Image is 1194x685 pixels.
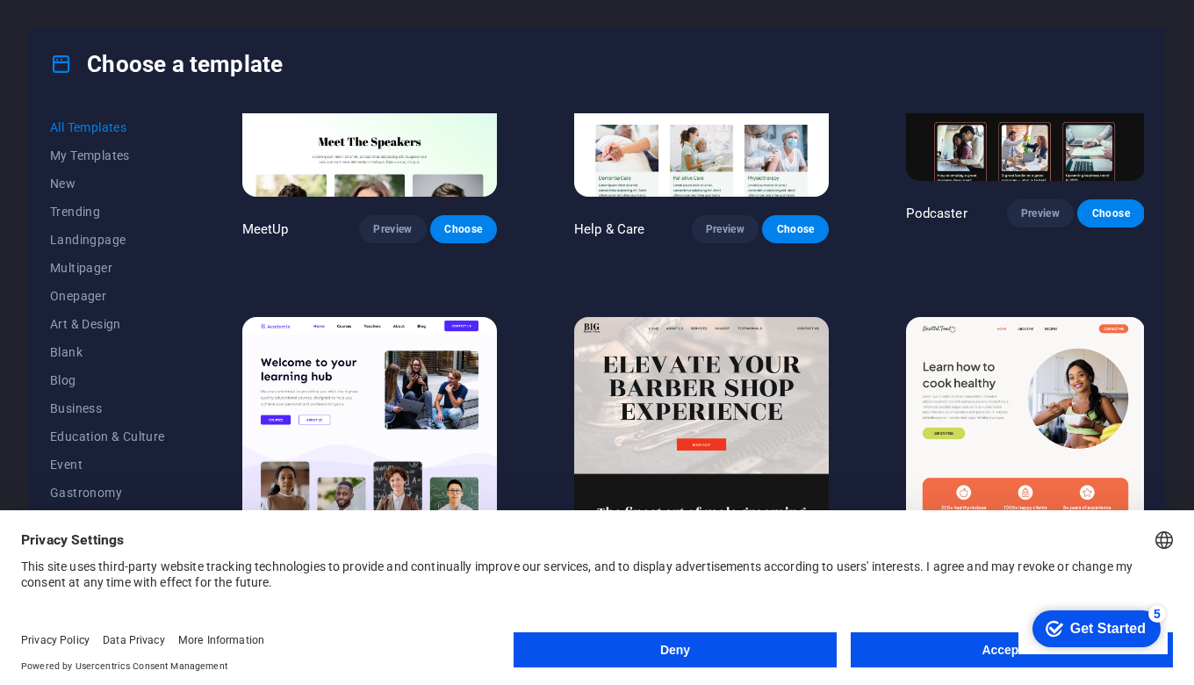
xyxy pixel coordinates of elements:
span: Preview [706,222,744,236]
span: Preview [1021,206,1060,220]
button: Event [50,451,165,479]
button: Blank [50,338,165,366]
button: Art & Design [50,310,165,338]
span: Landingpage [50,233,165,247]
p: MeetUp [242,220,289,238]
button: Trending [50,198,165,226]
span: Choose [776,222,815,236]
span: New [50,177,165,191]
button: Blog [50,366,165,394]
span: Education & Culture [50,429,165,443]
button: All Templates [50,113,165,141]
button: Preview [692,215,759,243]
button: Choose [430,215,497,243]
span: All Templates [50,120,165,134]
span: Choose [444,222,483,236]
button: My Templates [50,141,165,169]
span: Preview [373,222,412,236]
button: Choose [762,215,829,243]
span: Multipager [50,261,165,275]
p: Help & Care [574,220,645,238]
span: My Templates [50,148,165,162]
img: Academix [242,317,497,552]
span: Gastronomy [50,486,165,500]
span: Blog [50,373,165,387]
button: Preview [1007,199,1074,227]
button: Choose [1077,199,1144,227]
span: Blank [50,345,165,359]
span: Trending [50,205,165,219]
button: Business [50,394,165,422]
button: Multipager [50,254,165,282]
button: Health [50,507,165,535]
span: Onepager [50,289,165,303]
div: Get Started 5 items remaining, 0% complete [14,9,142,46]
span: Business [50,401,165,415]
h4: Choose a template [50,50,283,78]
p: Podcaster [906,205,967,222]
img: Health & Food [906,317,1144,537]
button: Preview [359,215,426,243]
button: Education & Culture [50,422,165,451]
div: 5 [130,4,147,21]
button: New [50,169,165,198]
button: Landingpage [50,226,165,254]
div: Get Started [52,19,127,35]
button: Gastronomy [50,479,165,507]
img: BIG Barber Shop [574,317,829,552]
span: Choose [1091,206,1130,220]
span: Event [50,458,165,472]
span: Art & Design [50,317,165,331]
button: Onepager [50,282,165,310]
